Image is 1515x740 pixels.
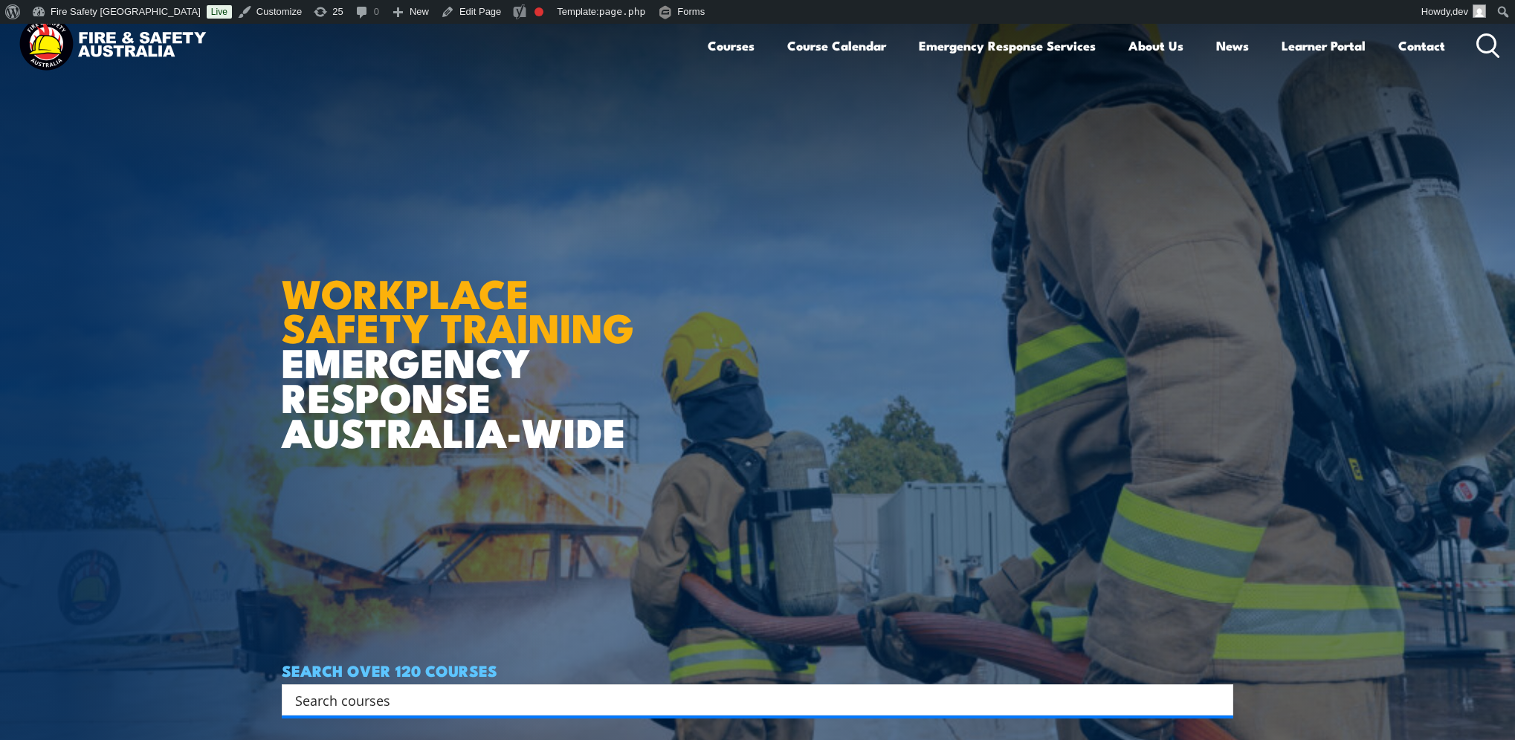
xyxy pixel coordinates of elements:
a: Learner Portal [1282,26,1366,65]
span: page.php [599,6,646,17]
a: Courses [708,26,755,65]
a: About Us [1128,26,1183,65]
h1: EMERGENCY RESPONSE AUSTRALIA-WIDE [282,238,645,449]
strong: WORKPLACE SAFETY TRAINING [282,261,634,357]
button: Search magnifier button [1207,689,1228,710]
span: dev [1453,6,1468,17]
a: Contact [1398,26,1445,65]
a: Live [207,5,232,19]
a: Emergency Response Services [919,26,1096,65]
form: Search form [298,689,1204,710]
div: Needs improvement [534,7,543,16]
a: News [1216,26,1249,65]
a: Course Calendar [787,26,886,65]
h4: SEARCH OVER 120 COURSES [282,662,1233,678]
input: Search input [295,689,1201,711]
